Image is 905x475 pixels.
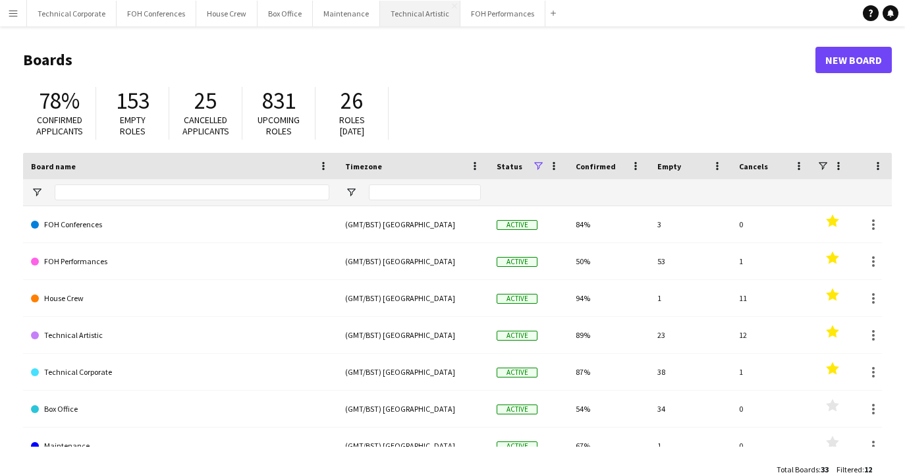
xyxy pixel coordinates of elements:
[345,161,382,171] span: Timezone
[649,206,731,242] div: 3
[31,243,329,280] a: FOH Performances
[731,391,813,427] div: 0
[31,161,76,171] span: Board name
[777,464,819,474] span: Total Boards
[313,1,380,26] button: Maintenance
[731,206,813,242] div: 0
[739,161,768,171] span: Cancels
[731,428,813,464] div: 0
[337,428,489,464] div: (GMT/BST) [GEOGRAPHIC_DATA]
[194,86,217,115] span: 25
[27,1,117,26] button: Technical Corporate
[497,257,537,267] span: Active
[339,114,365,137] span: Roles [DATE]
[497,405,537,414] span: Active
[262,86,296,115] span: 831
[821,464,829,474] span: 33
[649,317,731,353] div: 23
[731,243,813,279] div: 1
[23,50,815,70] h1: Boards
[657,161,681,171] span: Empty
[497,294,537,304] span: Active
[497,331,537,341] span: Active
[497,368,537,377] span: Active
[649,391,731,427] div: 34
[31,391,329,428] a: Box Office
[649,280,731,316] div: 1
[731,354,813,390] div: 1
[864,464,872,474] span: 12
[36,114,83,137] span: Confirmed applicants
[731,280,813,316] div: 11
[31,428,329,464] a: Maintenance
[116,86,150,115] span: 153
[182,114,229,137] span: Cancelled applicants
[649,428,731,464] div: 1
[649,354,731,390] div: 38
[815,47,892,73] a: New Board
[31,354,329,391] a: Technical Corporate
[568,243,649,279] div: 50%
[120,114,146,137] span: Empty roles
[31,206,329,243] a: FOH Conferences
[568,206,649,242] div: 84%
[39,86,80,115] span: 78%
[196,1,258,26] button: House Crew
[497,441,537,451] span: Active
[497,161,522,171] span: Status
[460,1,545,26] button: FOH Performances
[369,184,481,200] input: Timezone Filter Input
[380,1,460,26] button: Technical Artistic
[649,243,731,279] div: 53
[31,280,329,317] a: House Crew
[345,186,357,198] button: Open Filter Menu
[497,220,537,230] span: Active
[31,186,43,198] button: Open Filter Menu
[568,428,649,464] div: 67%
[836,464,862,474] span: Filtered
[337,243,489,279] div: (GMT/BST) [GEOGRAPHIC_DATA]
[337,391,489,427] div: (GMT/BST) [GEOGRAPHIC_DATA]
[117,1,196,26] button: FOH Conferences
[31,317,329,354] a: Technical Artistic
[568,391,649,427] div: 54%
[258,1,313,26] button: Box Office
[568,317,649,353] div: 89%
[337,317,489,353] div: (GMT/BST) [GEOGRAPHIC_DATA]
[258,114,300,137] span: Upcoming roles
[568,280,649,316] div: 94%
[337,280,489,316] div: (GMT/BST) [GEOGRAPHIC_DATA]
[731,317,813,353] div: 12
[568,354,649,390] div: 87%
[55,184,329,200] input: Board name Filter Input
[341,86,363,115] span: 26
[337,354,489,390] div: (GMT/BST) [GEOGRAPHIC_DATA]
[337,206,489,242] div: (GMT/BST) [GEOGRAPHIC_DATA]
[576,161,616,171] span: Confirmed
